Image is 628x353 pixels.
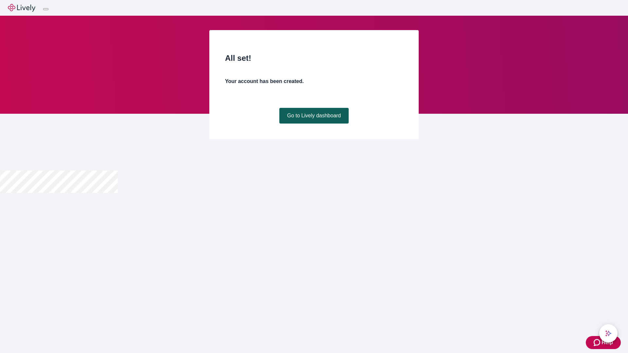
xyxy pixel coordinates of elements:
span: Help [602,339,613,346]
svg: Lively AI Assistant [605,330,612,337]
img: Lively [8,4,35,12]
a: Go to Lively dashboard [279,108,349,124]
button: chat [599,324,618,343]
h2: All set! [225,52,403,64]
button: Zendesk support iconHelp [586,336,621,349]
h4: Your account has been created. [225,77,403,85]
svg: Zendesk support icon [594,339,602,346]
button: Log out [43,8,48,10]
